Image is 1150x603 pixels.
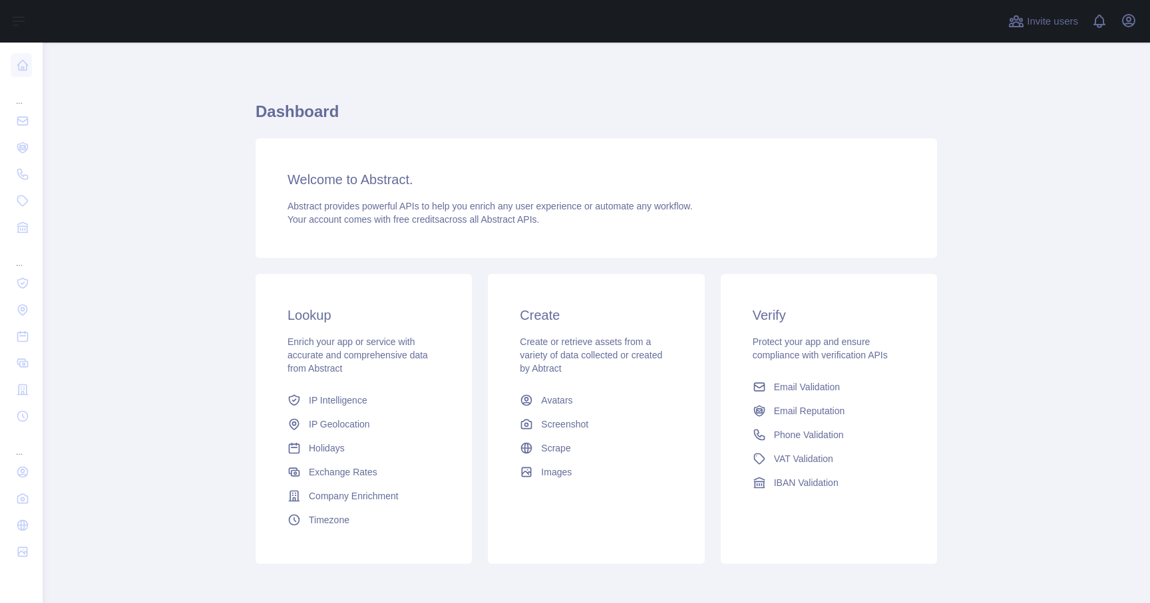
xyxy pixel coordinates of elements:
[393,214,439,225] span: free credits
[287,201,693,211] span: Abstract provides powerful APIs to help you enrich any user experience or automate any workflow.
[774,380,840,394] span: Email Validation
[747,447,910,471] a: VAT Validation
[309,513,349,527] span: Timezone
[11,80,32,106] div: ...
[774,404,845,418] span: Email Reputation
[309,394,367,407] span: IP Intelligence
[520,306,672,324] h3: Create
[282,412,445,436] a: IP Geolocation
[287,336,428,374] span: Enrich your app or service with accurate and comprehensive data from Abstract
[1027,14,1078,29] span: Invite users
[309,441,345,455] span: Holidays
[520,336,662,374] span: Create or retrieve assets from a variety of data collected or created by Abtract
[256,101,937,133] h1: Dashboard
[747,423,910,447] a: Phone Validation
[747,375,910,399] a: Email Validation
[287,306,440,324] h3: Lookup
[753,336,888,360] span: Protect your app and ensure compliance with verification APIs
[753,306,905,324] h3: Verify
[541,465,572,479] span: Images
[11,431,32,457] div: ...
[309,489,399,503] span: Company Enrichment
[747,399,910,423] a: Email Reputation
[287,170,905,189] h3: Welcome to Abstract.
[309,465,377,479] span: Exchange Rates
[11,242,32,269] div: ...
[1006,11,1081,32] button: Invite users
[282,436,445,460] a: Holidays
[514,412,677,436] a: Screenshot
[514,436,677,460] a: Scrape
[282,508,445,532] a: Timezone
[514,460,677,484] a: Images
[282,460,445,484] a: Exchange Rates
[309,418,370,431] span: IP Geolocation
[282,484,445,508] a: Company Enrichment
[541,394,572,407] span: Avatars
[541,418,588,431] span: Screenshot
[287,214,539,225] span: Your account comes with across all Abstract APIs.
[514,388,677,412] a: Avatars
[774,452,833,465] span: VAT Validation
[747,471,910,495] a: IBAN Validation
[774,476,839,489] span: IBAN Validation
[282,388,445,412] a: IP Intelligence
[774,428,844,441] span: Phone Validation
[541,441,570,455] span: Scrape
